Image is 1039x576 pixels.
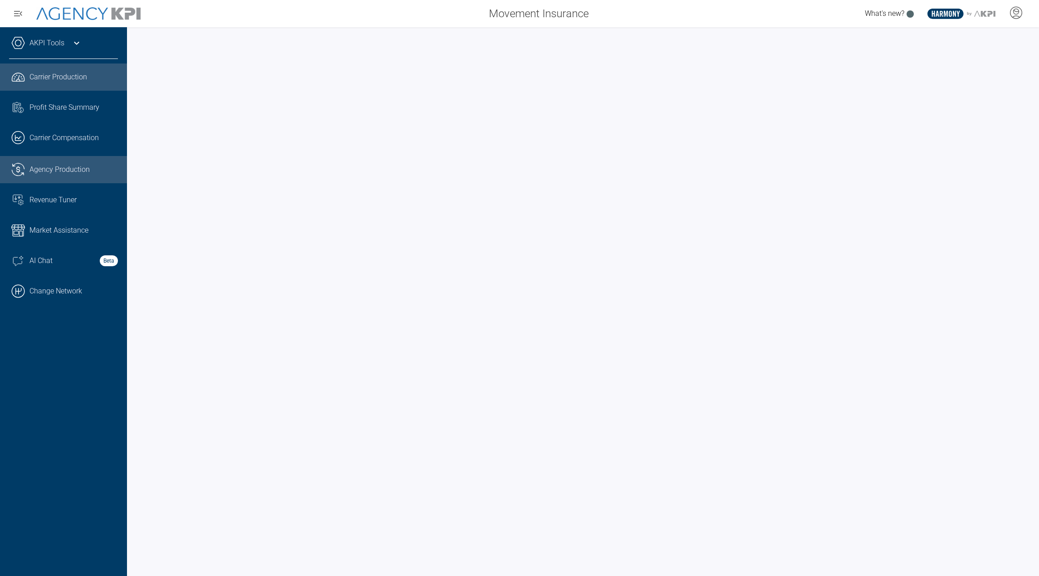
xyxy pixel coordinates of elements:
strong: Beta [100,255,118,266]
a: AKPI Tools [29,38,64,49]
span: What's new? [865,9,904,18]
img: AgencyKPI [36,7,141,20]
span: Movement Insurance [489,5,589,22]
span: AI Chat [29,255,53,266]
span: Carrier Compensation [29,132,99,143]
span: Profit Share Summary [29,102,99,113]
span: Revenue Tuner [29,195,77,205]
span: Market Assistance [29,225,88,236]
span: Agency Production [29,164,90,175]
span: Carrier Production [29,72,87,83]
